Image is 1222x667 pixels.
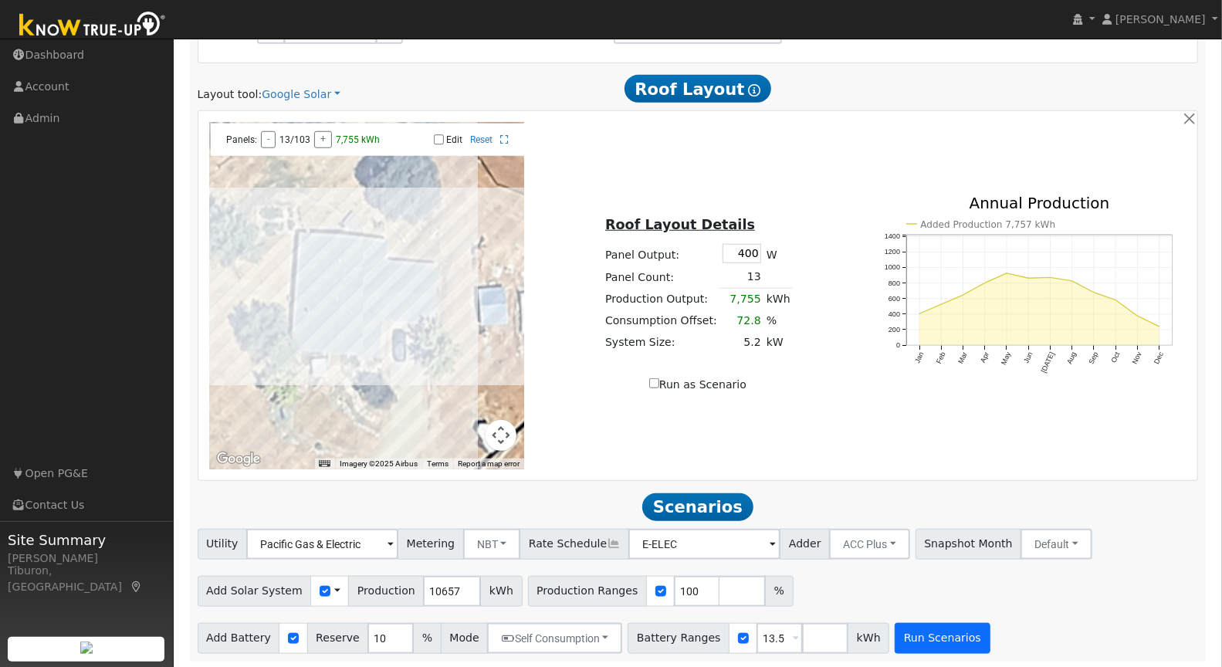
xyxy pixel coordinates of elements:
img: retrieve [80,642,93,654]
span: Snapshot Month [916,529,1022,560]
text: Jan [914,350,926,364]
i: Show Help [749,84,761,96]
span: Rate Schedule [520,529,629,560]
text: Sep [1088,350,1100,365]
span: Utility [198,529,248,560]
span: Imagery ©2025 Airbus [340,459,418,468]
circle: onclick="" [1006,272,1009,275]
td: Production Output: [603,288,720,310]
button: ACC Plus [829,529,910,560]
button: Self Consumption [487,623,622,654]
text: Dec [1153,350,1166,365]
span: % [765,576,793,607]
text: Annual Production [970,194,1110,212]
a: Report a map error [458,459,520,468]
span: Production Ranges [528,576,647,607]
label: Edit [446,134,462,145]
circle: onclick="" [1136,314,1139,317]
div: [PERSON_NAME] [8,550,165,567]
span: Add Battery [198,623,280,654]
input: Select a Rate Schedule [628,529,780,560]
a: Full Screen [500,134,509,145]
circle: onclick="" [919,312,922,315]
circle: onclick="" [983,282,987,285]
text: 800 [889,279,900,287]
text: [DATE] [1040,350,1056,374]
span: kWh [480,576,522,607]
td: 7,755 [719,288,763,310]
input: Run as Scenario [649,378,659,388]
span: [PERSON_NAME] [1115,13,1206,25]
span: Battery Ranges [628,623,729,654]
img: Google [213,449,264,469]
td: System Size: [603,332,720,354]
td: kW [763,332,793,354]
div: Tiburon, [GEOGRAPHIC_DATA] [8,563,165,595]
td: 72.8 [719,310,763,332]
span: Mode [441,623,488,654]
span: Metering [398,529,464,560]
text: 1200 [885,248,900,256]
a: Google Solar [262,86,340,103]
a: Map [130,581,144,593]
text: Jun [1023,350,1034,364]
text: May [1000,350,1013,366]
text: 1000 [885,263,900,271]
span: Panels: [226,134,257,145]
text: Feb [935,350,947,364]
text: Oct [1110,350,1122,364]
button: Keyboard shortcuts [319,459,330,469]
text: Apr [980,350,991,364]
label: Run as Scenario [649,377,746,393]
span: Adder [780,529,830,560]
button: Map camera controls [486,420,516,451]
span: Roof Layout [625,75,772,103]
text: Nov [1132,350,1144,365]
text: Mar [957,350,970,364]
text: 200 [889,326,900,333]
text: 400 [889,310,900,318]
button: NBT [463,529,521,560]
text: 1400 [885,232,900,240]
a: Open this area in Google Maps (opens a new window) [213,449,264,469]
td: Consumption Offset: [603,310,720,332]
circle: onclick="" [962,293,965,296]
span: Production [348,576,424,607]
circle: onclick="" [940,303,943,306]
circle: onclick="" [1093,291,1096,294]
span: Site Summary [8,530,165,550]
td: kWh [763,288,793,310]
span: 13/103 [279,134,310,145]
span: Add Solar System [198,576,312,607]
td: Panel Output: [603,241,720,266]
circle: onclick="" [1158,325,1161,328]
circle: onclick="" [1071,279,1074,283]
text: 0 [896,341,900,349]
td: W [763,241,793,266]
u: Roof Layout Details [605,217,755,232]
span: % [413,623,441,654]
span: kWh [848,623,889,654]
td: 13 [719,266,763,288]
circle: onclick="" [1027,276,1031,279]
button: Run Scenarios [895,623,990,654]
span: Reserve [307,623,369,654]
button: - [261,131,276,148]
td: % [763,310,793,332]
text: Added Production 7,757 kWh [921,218,1056,229]
input: Select a Utility [246,529,398,560]
img: Know True-Up [12,8,174,43]
button: Default [1021,529,1092,560]
button: + [314,131,332,148]
span: 7,755 kWh [336,134,380,145]
a: Terms (opens in new tab) [427,459,449,468]
text: Aug [1066,350,1078,365]
circle: onclick="" [1115,299,1118,302]
circle: onclick="" [1049,276,1052,279]
span: Scenarios [642,493,753,521]
span: Layout tool: [198,88,262,100]
a: Reset [470,134,493,145]
text: 600 [889,295,900,303]
td: 5.2 [719,332,763,354]
td: Panel Count: [603,266,720,288]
